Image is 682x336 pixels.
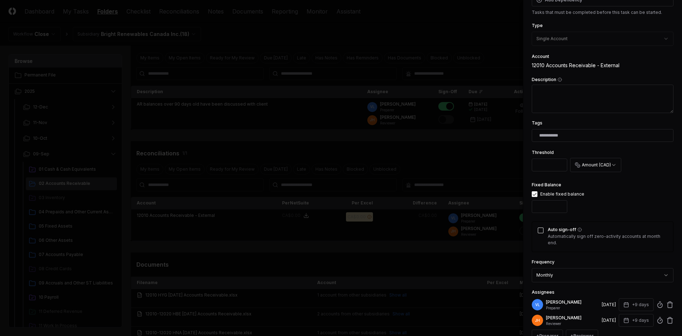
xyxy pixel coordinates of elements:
p: [PERSON_NAME] [546,315,599,321]
p: Tasks that must be completed before this task can be started. [532,9,673,16]
label: Description [532,78,673,82]
button: Auto sign-off [578,228,582,232]
p: [PERSON_NAME] [546,299,599,305]
div: [DATE] [602,317,616,324]
button: +9 days [619,298,654,311]
span: JH [535,318,540,323]
label: Tags [532,120,542,126]
div: Enable fixed balance [540,191,584,197]
label: Threshold [532,150,554,155]
button: +9 days [619,314,654,327]
div: Account [532,54,673,59]
label: Type [532,23,543,28]
span: VL [535,302,540,308]
button: Description [558,78,562,82]
label: Auto sign-off [548,228,667,232]
div: 12010 Accounts Receivable - External [532,62,673,69]
p: Reviewer [546,321,599,326]
div: [DATE] [602,302,616,308]
label: Assignees [532,289,554,295]
label: Frequency [532,259,554,265]
label: Fixed Balance [532,182,561,187]
p: Preparer [546,305,599,311]
p: Automatically sign off zero-activity accounts at month end. [548,233,667,246]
